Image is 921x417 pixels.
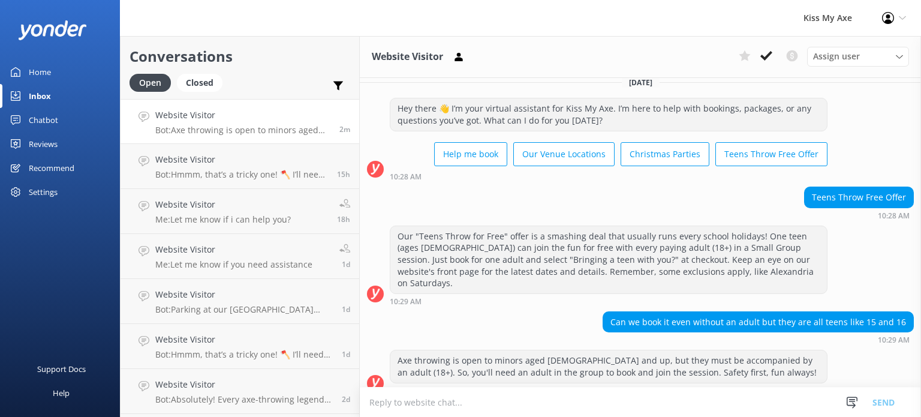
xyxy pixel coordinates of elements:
[390,386,827,395] div: Oct 10 2025 10:29am (UTC +11:00) Australia/Sydney
[513,142,615,166] button: Our Venue Locations
[121,234,359,279] a: Website VisitorMe:Let me know if you need assistance1d
[342,259,350,269] span: Oct 09 2025 08:49am (UTC +11:00) Australia/Sydney
[603,335,914,344] div: Oct 10 2025 10:29am (UTC +11:00) Australia/Sydney
[342,304,350,314] span: Oct 08 2025 02:51pm (UTC +11:00) Australia/Sydney
[155,259,312,270] p: Me: Let me know if you need assistance
[155,198,291,211] h4: Website Visitor
[805,187,913,208] div: Teens Throw Free Offer
[342,349,350,359] span: Oct 08 2025 10:42am (UTC +11:00) Australia/Sydney
[390,226,827,293] div: Our "Teens Throw for Free" offer is a smashing deal that usually runs every school holidays! One ...
[155,169,328,180] p: Bot: Hmmm, that’s a tricky one! 🪓 I’ll need to pass this on to the Customer Service Team — someon...
[390,98,827,130] div: Hey there 👋 I’m your virtual assistant for Kiss My Axe. I’m here to help with bookings, packages,...
[177,76,228,89] a: Closed
[603,312,913,332] div: Can we book it even without an adult but they are all teens like 15 and 16
[621,142,709,166] button: Christmas Parties
[29,156,74,180] div: Recommend
[390,298,422,305] strong: 10:29 AM
[155,214,291,225] p: Me: Let me know if i can help you?
[715,142,827,166] button: Teens Throw Free Offer
[155,304,333,315] p: Bot: Parking at our [GEOGRAPHIC_DATA] venue is a bit of an adventure! We recommend using public t...
[177,74,222,92] div: Closed
[121,279,359,324] a: Website VisitorBot:Parking at our [GEOGRAPHIC_DATA] venue is a bit of an adventure! We recommend ...
[121,189,359,234] a: Website VisitorMe:Let me know if i can help you?18h
[337,214,350,224] span: Oct 09 2025 04:07pm (UTC +11:00) Australia/Sydney
[390,350,827,382] div: Axe throwing is open to minors aged [DEMOGRAPHIC_DATA] and up, but they must be accompanied by an...
[155,349,333,360] p: Bot: Hmmm, that’s a tricky one! 🪓 I’ll need to pass this on to the Customer Service Team — someon...
[155,378,333,391] h4: Website Visitor
[155,394,333,405] p: Bot: Absolutely! Every axe-throwing legend, including teens, needs to sign a safety waiver before...
[155,109,330,122] h4: Website Visitor
[155,125,330,136] p: Bot: Axe throwing is open to minors aged [DEMOGRAPHIC_DATA] and up, but they must be accompanied ...
[130,76,177,89] a: Open
[804,211,914,220] div: Oct 10 2025 10:28am (UTC +11:00) Australia/Sydney
[29,180,58,204] div: Settings
[878,337,910,344] strong: 10:29 AM
[29,84,51,108] div: Inbox
[390,172,827,181] div: Oct 10 2025 10:28am (UTC +11:00) Australia/Sydney
[339,124,350,134] span: Oct 10 2025 10:29am (UTC +11:00) Australia/Sydney
[53,381,70,405] div: Help
[622,77,660,88] span: [DATE]
[155,153,328,166] h4: Website Visitor
[121,144,359,189] a: Website VisitorBot:Hmmm, that’s a tricky one! 🪓 I’ll need to pass this on to the Customer Service...
[121,324,359,369] a: Website VisitorBot:Hmmm, that’s a tricky one! 🪓 I’ll need to pass this on to the Customer Service...
[807,47,909,66] div: Assign User
[29,132,58,156] div: Reviews
[813,50,860,63] span: Assign user
[130,45,350,68] h2: Conversations
[390,297,827,305] div: Oct 10 2025 10:29am (UTC +11:00) Australia/Sydney
[155,333,333,346] h4: Website Visitor
[18,20,87,40] img: yonder-white-logo.png
[155,243,312,256] h4: Website Visitor
[29,108,58,132] div: Chatbot
[29,60,51,84] div: Home
[878,212,910,220] strong: 10:28 AM
[337,169,350,179] span: Oct 09 2025 07:14pm (UTC +11:00) Australia/Sydney
[434,142,507,166] button: Help me book
[37,357,86,381] div: Support Docs
[121,99,359,144] a: Website VisitorBot:Axe throwing is open to minors aged [DEMOGRAPHIC_DATA] and up, but they must b...
[372,49,443,65] h3: Website Visitor
[121,369,359,414] a: Website VisitorBot:Absolutely! Every axe-throwing legend, including teens, needs to sign a safety...
[342,394,350,404] span: Oct 07 2025 05:21pm (UTC +11:00) Australia/Sydney
[390,173,422,181] strong: 10:28 AM
[130,74,171,92] div: Open
[155,288,333,301] h4: Website Visitor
